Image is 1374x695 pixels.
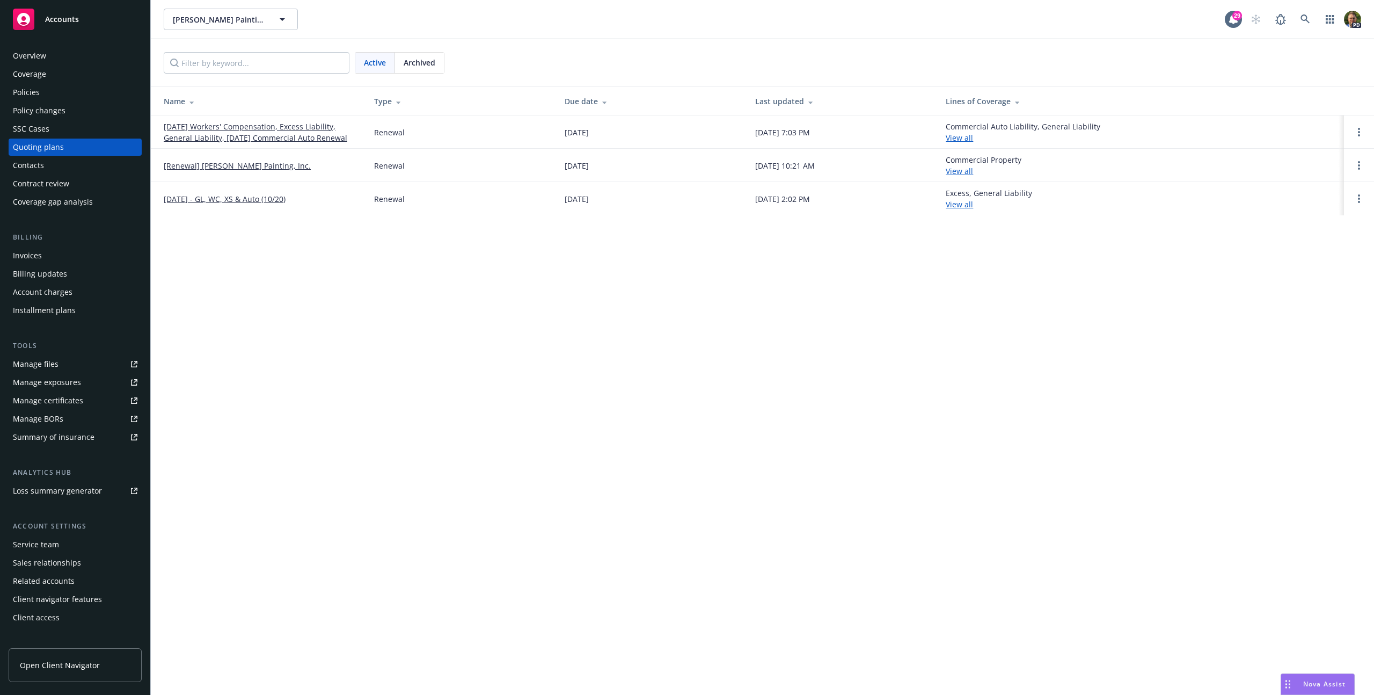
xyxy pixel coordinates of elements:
[1281,674,1355,695] button: Nova Assist
[9,374,142,391] a: Manage exposures
[9,609,142,626] a: Client access
[9,429,142,446] a: Summary of insurance
[13,247,42,264] div: Invoices
[13,302,76,319] div: Installment plans
[13,139,64,156] div: Quoting plans
[9,554,142,571] a: Sales relationships
[13,410,63,428] div: Manage BORs
[946,96,1335,107] div: Lines of Coverage
[13,157,44,174] div: Contacts
[9,284,142,301] a: Account charges
[20,660,100,671] span: Open Client Navigator
[1270,9,1291,30] a: Report a Bug
[946,199,973,209] a: View all
[9,536,142,553] a: Service team
[9,410,142,428] a: Manage BORs
[9,139,142,156] a: Quoting plans
[13,175,69,192] div: Contract review
[13,356,59,373] div: Manage files
[755,96,929,107] div: Last updated
[9,521,142,532] div: Account settings
[9,175,142,192] a: Contract review
[13,536,59,553] div: Service team
[9,4,142,34] a: Accounts
[13,66,46,83] div: Coverage
[9,265,142,283] a: Billing updates
[946,121,1100,143] div: Commercial Auto Liability, General Liability
[364,57,386,68] span: Active
[13,429,94,446] div: Summary of insurance
[13,265,67,283] div: Billing updates
[9,247,142,264] a: Invoices
[164,121,357,143] a: [DATE] Workers' Compensation, Excess Liability, General Liability, [DATE] Commercial Auto Renewal
[173,14,266,25] span: [PERSON_NAME] Painting, Inc.
[164,160,311,171] a: [Renewal] [PERSON_NAME] Painting, Inc.
[13,392,83,409] div: Manage certificates
[1353,159,1365,172] a: Open options
[1344,11,1361,28] img: photo
[9,120,142,137] a: SSC Cases
[9,591,142,608] a: Client navigator features
[1353,192,1365,205] a: Open options
[9,66,142,83] a: Coverage
[13,120,49,137] div: SSC Cases
[1303,679,1346,689] span: Nova Assist
[374,160,405,171] div: Renewal
[755,193,810,205] div: [DATE] 2:02 PM
[9,392,142,409] a: Manage certificates
[13,374,81,391] div: Manage exposures
[13,591,102,608] div: Client navigator features
[1319,9,1341,30] a: Switch app
[9,157,142,174] a: Contacts
[374,193,405,205] div: Renewal
[1232,11,1242,20] div: 29
[164,96,357,107] div: Name
[13,482,102,499] div: Loss summary generator
[13,102,65,119] div: Policy changes
[9,47,142,64] a: Overview
[9,102,142,119] a: Policy changes
[755,160,815,171] div: [DATE] 10:21 AM
[404,57,435,68] span: Archived
[374,127,405,138] div: Renewal
[9,341,142,351] div: Tools
[9,302,142,319] a: Installment plans
[9,193,142,211] a: Coverage gap analysis
[164,9,298,30] button: [PERSON_NAME] Painting, Inc.
[13,47,46,64] div: Overview
[13,554,81,571] div: Sales relationships
[45,15,79,24] span: Accounts
[946,154,1021,177] div: Commercial Property
[13,84,40,101] div: Policies
[9,467,142,478] div: Analytics hub
[755,127,810,138] div: [DATE] 7:03 PM
[9,232,142,243] div: Billing
[1281,674,1295,694] div: Drag to move
[13,573,75,590] div: Related accounts
[565,160,589,171] div: [DATE]
[946,133,973,143] a: View all
[13,193,93,211] div: Coverage gap analysis
[946,187,1032,210] div: Excess, General Liability
[9,356,142,373] a: Manage files
[946,166,973,176] a: View all
[1245,9,1267,30] a: Start snowing
[9,573,142,590] a: Related accounts
[164,193,286,205] a: [DATE] - GL, WC, XS & Auto (10/20)
[13,284,72,301] div: Account charges
[565,127,589,138] div: [DATE]
[565,96,738,107] div: Due date
[9,84,142,101] a: Policies
[13,609,60,626] div: Client access
[565,193,589,205] div: [DATE]
[164,52,349,74] input: Filter by keyword...
[374,96,547,107] div: Type
[1295,9,1316,30] a: Search
[9,482,142,499] a: Loss summary generator
[1353,126,1365,139] a: Open options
